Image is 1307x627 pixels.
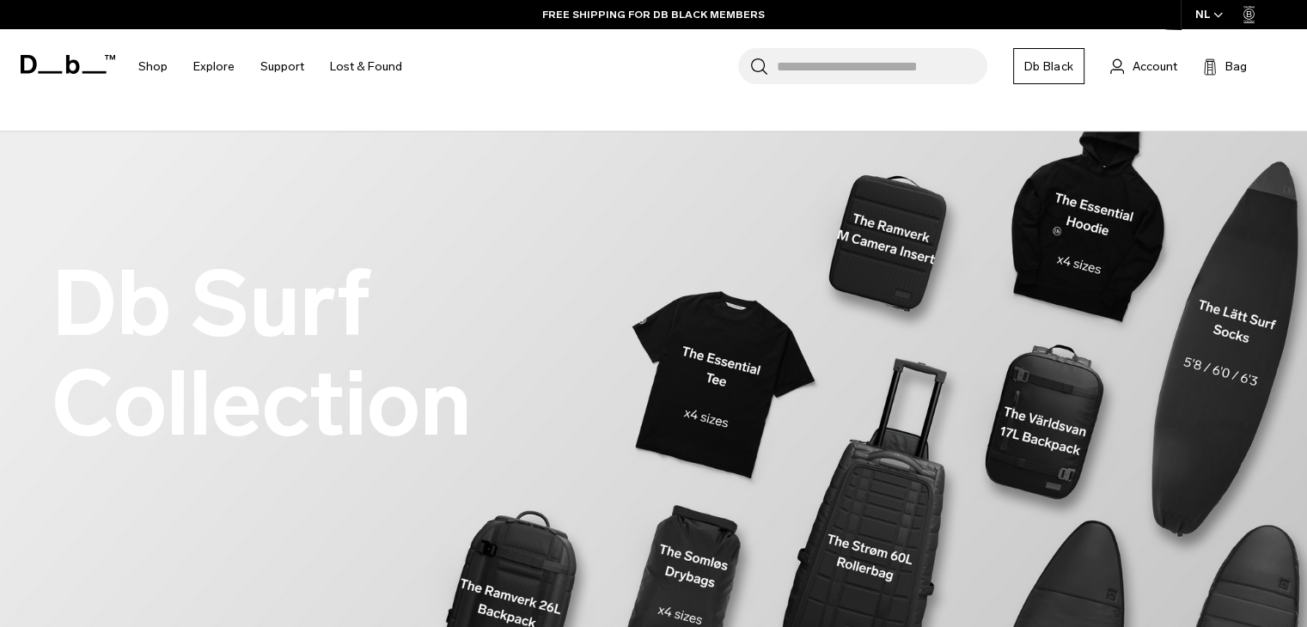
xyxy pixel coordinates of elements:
[1013,48,1084,84] a: Db Black
[52,255,472,454] h1: Db Surf Collection
[260,36,304,97] a: Support
[1225,58,1247,76] span: Bag
[1110,56,1177,76] a: Account
[1133,58,1177,76] span: Account
[330,36,402,97] a: Lost & Found
[193,36,235,97] a: Explore
[138,36,168,97] a: Shop
[1203,56,1247,76] button: Bag
[542,7,765,22] a: FREE SHIPPING FOR DB BLACK MEMBERS
[125,29,415,104] nav: Main Navigation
